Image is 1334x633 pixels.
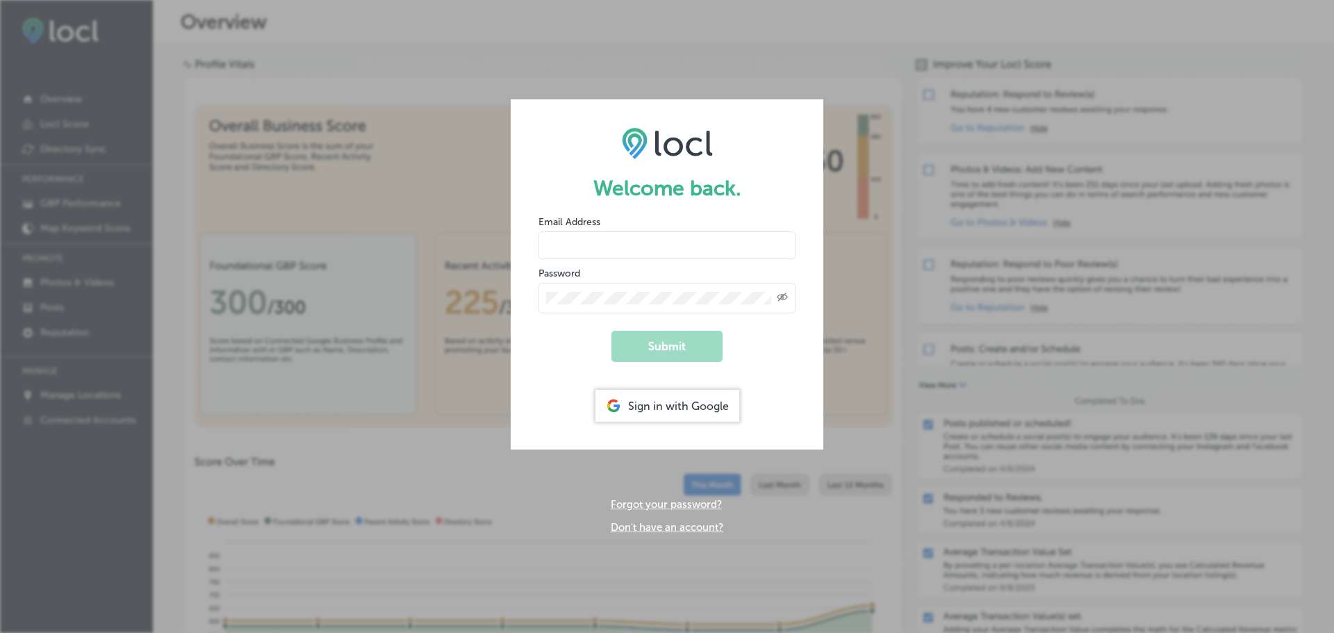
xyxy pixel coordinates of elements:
[595,390,739,422] div: Sign in with Google
[611,331,723,362] button: Submit
[538,216,600,228] label: Email Address
[611,498,722,511] a: Forgot your password?
[538,268,580,279] label: Password
[538,176,796,201] h1: Welcome back.
[611,521,723,534] a: Don't have an account?
[622,127,713,159] img: LOCL logo
[777,292,788,304] span: Toggle password visibility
